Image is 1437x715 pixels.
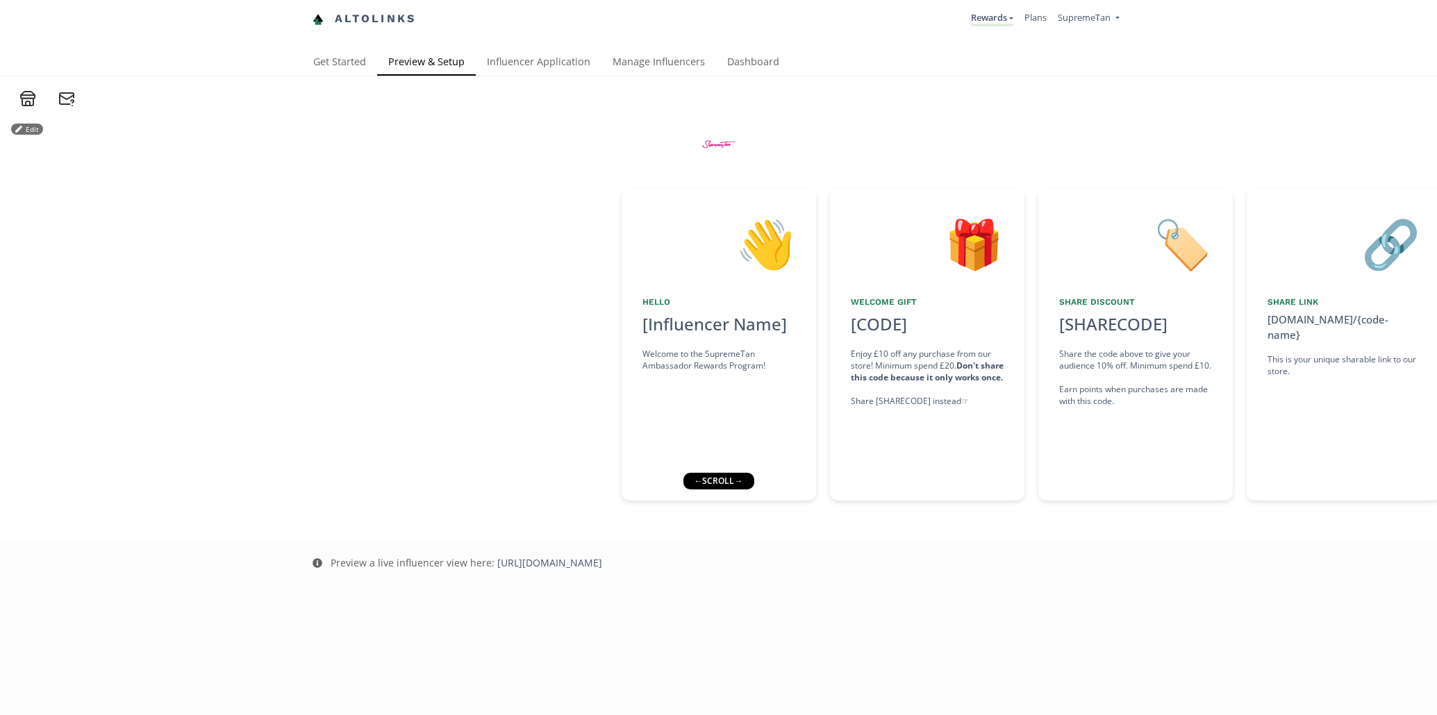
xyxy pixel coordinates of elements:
div: Preview a live influencer view here: [331,556,602,570]
div: Welcome to the SupremeTan Ambassador Rewards Program! [642,348,795,371]
a: Influencer Application [476,49,601,77]
a: Rewards [971,11,1013,26]
a: Get Started [302,49,377,77]
img: BtZWWMaMEGZe [692,118,745,170]
a: Manage Influencers [601,49,716,77]
div: 👋 [642,209,795,280]
div: Share Discount [1059,296,1212,308]
img: favicon-32x32.png [313,14,324,25]
span: SupremeTan [1058,11,1111,24]
div: ← scroll → [683,473,754,489]
div: [SHARECODE] [1059,312,1168,336]
div: 🔗 [1268,209,1420,280]
div: Welcome Gift [851,296,1004,308]
div: 🏷️ [1059,209,1212,280]
div: [CODE] [842,312,915,336]
a: [URL][DOMAIN_NAME] [497,556,602,569]
div: Share Link [1268,296,1420,308]
div: 🎁 [851,209,1004,280]
div: [DOMAIN_NAME]/{code-name} [1268,312,1420,342]
a: Dashboard [716,49,790,77]
div: This is your unique sharable link to our store. [1268,353,1420,377]
div: Share the code above to give your audience 10% off. Minimum spend £10. Earn points when purchases... [1059,348,1212,407]
div: Enjoy £10 off any purchase from our store! Minimum spend £20. Share [SHARECODE] instead ☞ [851,348,1004,407]
a: Plans [1024,11,1047,24]
button: Edit [11,124,43,135]
a: Altolinks [313,8,417,31]
strong: Don't share this code because it only works once. [851,360,1004,383]
div: Hello [642,296,795,308]
div: [Influencer Name] [642,312,795,336]
a: SupremeTan [1058,11,1119,27]
a: Preview & Setup [377,49,476,77]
